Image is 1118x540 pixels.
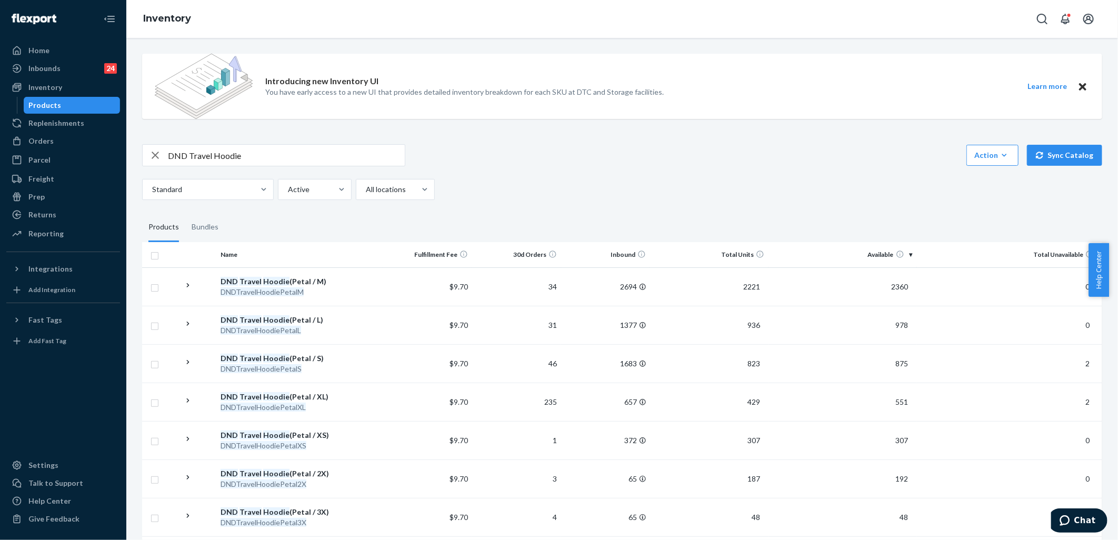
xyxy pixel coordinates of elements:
th: Available [768,242,917,267]
em: DND [221,354,238,363]
th: Total Units [650,242,768,267]
div: (Petal / XL) [221,392,379,402]
td: 65 [561,498,650,536]
input: Active [287,184,288,195]
span: 307 [743,436,764,445]
em: Hoodie [263,431,290,439]
em: Hoodie [263,392,290,401]
a: Help Center [6,493,120,509]
span: $9.70 [450,282,468,291]
span: 0 [1081,321,1094,329]
a: Add Integration [6,282,120,298]
button: Sync Catalog [1027,145,1102,166]
ol: breadcrumbs [135,4,199,34]
em: DND [221,277,238,286]
a: Orders [6,133,120,149]
div: 24 [104,63,117,74]
button: Close Navigation [99,8,120,29]
button: Action [966,145,1019,166]
a: Replenishments [6,115,120,132]
span: 0 [1081,436,1094,445]
button: Talk to Support [6,475,120,492]
span: 429 [743,397,764,406]
span: 875 [892,359,913,368]
div: Returns [28,209,56,220]
div: Help Center [28,496,71,506]
div: Talk to Support [28,478,83,488]
span: Help Center [1089,243,1109,297]
a: Add Fast Tag [6,333,120,349]
img: new-reports-banner-icon.82668bd98b6a51aee86340f2a7b77ae3.png [155,54,253,119]
div: (Petal / S) [221,353,379,364]
div: Home [28,45,49,56]
th: Fulfillment Fee [383,242,472,267]
span: $9.70 [450,321,468,329]
th: Name [216,242,383,267]
em: DND [221,507,238,516]
a: Settings [6,457,120,474]
td: 1683 [561,344,650,383]
iframe: Opens a widget where you can chat to one of our agents [1051,508,1107,535]
em: Travel [239,277,262,286]
button: Open account menu [1078,8,1099,29]
span: 192 [892,474,913,483]
em: Travel [239,315,262,324]
div: Products [29,100,62,111]
th: Total Unavailable [917,242,1102,267]
div: (Petal / M) [221,276,379,287]
div: Action [974,150,1011,161]
button: Integrations [6,261,120,277]
div: Freight [28,174,54,184]
p: You have early access to a new UI that provides detailed inventory breakdown for each SKU at DTC ... [265,87,664,97]
div: Integrations [28,264,73,274]
th: 30d Orders [472,242,561,267]
a: Home [6,42,120,59]
span: 936 [743,321,764,329]
a: Products [24,97,121,114]
td: 4 [472,498,561,536]
img: Flexport logo [12,14,56,24]
em: Hoodie [263,277,290,286]
em: DND [221,431,238,439]
td: 3 [472,459,561,498]
em: Travel [239,431,262,439]
a: Returns [6,206,120,223]
div: Inbounds [28,63,61,74]
div: Add Integration [28,285,75,294]
td: 235 [472,383,561,421]
span: 2221 [739,282,764,291]
a: Reporting [6,225,120,242]
input: Standard [151,184,152,195]
div: (Petal / 3X) [221,507,379,517]
button: Open Search Box [1032,8,1053,29]
span: 307 [892,436,913,445]
em: DNDTravelHoodiePetalXL [221,403,306,412]
button: Close [1076,80,1090,93]
button: Open notifications [1055,8,1076,29]
span: 0 [1081,282,1094,291]
span: 0 [1081,474,1094,483]
a: Inventory [6,79,120,96]
em: DNDTravelHoodiePetalL [221,326,301,335]
span: 823 [743,359,764,368]
a: Inventory [143,13,191,24]
td: 372 [561,421,650,459]
div: Prep [28,192,45,202]
em: DNDTravelHoodiePetalS [221,364,302,373]
a: Parcel [6,152,120,168]
td: 65 [561,459,650,498]
div: Settings [28,460,58,471]
span: 48 [747,513,764,522]
input: Search inventory by name or sku [168,145,405,166]
em: DNDTravelHoodiePetalXS [221,441,306,450]
a: Freight [6,171,120,187]
button: Give Feedback [6,511,120,527]
span: $9.70 [450,436,468,445]
span: $9.70 [450,513,468,522]
em: DND [221,315,238,324]
div: Give Feedback [28,514,79,524]
em: Hoodie [263,507,290,516]
span: 2360 [887,282,913,291]
em: Travel [239,507,262,516]
td: 46 [472,344,561,383]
